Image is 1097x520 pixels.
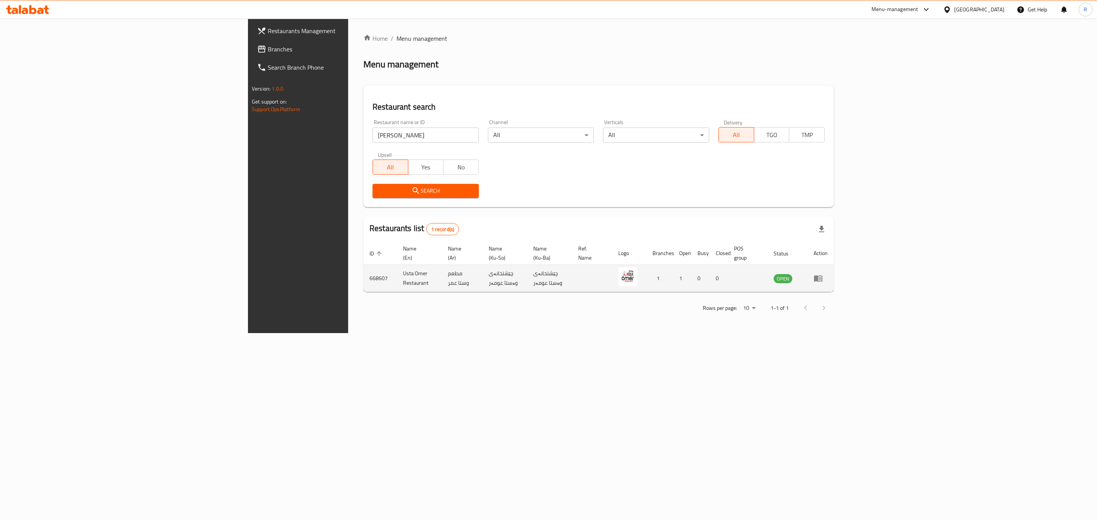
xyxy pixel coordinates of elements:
[734,244,758,262] span: POS group
[646,265,673,292] td: 1
[363,242,834,292] table: enhanced table
[427,226,459,233] span: 1 record(s)
[376,162,405,173] span: All
[703,303,737,313] p: Rows per page:
[272,84,283,94] span: 1.0.0
[411,162,441,173] span: Yes
[740,303,758,314] div: Rows per page:
[646,242,673,265] th: Branches
[771,303,789,313] p: 1-1 of 1
[268,26,425,35] span: Restaurants Management
[446,162,476,173] span: No
[812,220,831,238] div: Export file
[379,186,473,196] span: Search
[373,128,479,143] input: Search for restaurant name or ID..
[443,160,479,175] button: No
[691,265,710,292] td: 0
[673,265,691,292] td: 1
[369,249,384,258] span: ID
[268,63,425,72] span: Search Branch Phone
[808,242,834,265] th: Action
[373,184,479,198] button: Search
[373,160,408,175] button: All
[252,84,270,94] span: Version:
[618,267,637,286] img: Usta Omer Restaurant
[872,5,918,14] div: Menu-management
[792,129,822,140] span: TMP
[603,128,709,143] div: All
[612,242,646,265] th: Logo
[251,22,431,40] a: Restaurants Management
[774,249,798,258] span: Status
[369,223,459,235] h2: Restaurants list
[483,265,528,292] td: چێشتخانەی وەستا عومەر
[691,242,710,265] th: Busy
[251,58,431,77] a: Search Branch Phone
[722,129,751,140] span: All
[448,244,473,262] span: Name (Ar)
[774,274,792,283] div: OPEN
[1084,5,1087,14] span: R
[363,34,834,43] nav: breadcrumb
[724,120,743,125] label: Delivery
[527,265,572,292] td: چێشتخانەی وەستا عومەر
[378,152,392,157] label: Upsell
[408,160,444,175] button: Yes
[403,244,433,262] span: Name (En)
[442,265,483,292] td: مطعم وستا عمر
[710,242,728,265] th: Closed
[578,244,603,262] span: Ref. Name
[718,127,754,142] button: All
[954,5,1004,14] div: [GEOGRAPHIC_DATA]
[373,101,825,113] h2: Restaurant search
[489,244,518,262] span: Name (Ku-So)
[252,104,300,114] a: Support.OpsPlatform
[268,45,425,54] span: Branches
[710,265,728,292] td: 0
[252,97,287,107] span: Get support on:
[488,128,594,143] div: All
[533,244,563,262] span: Name (Ku-Ba)
[789,127,825,142] button: TMP
[754,127,790,142] button: TGO
[673,242,691,265] th: Open
[757,129,787,140] span: TGO
[774,274,792,283] span: OPEN
[426,223,459,235] div: Total records count
[251,40,431,58] a: Branches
